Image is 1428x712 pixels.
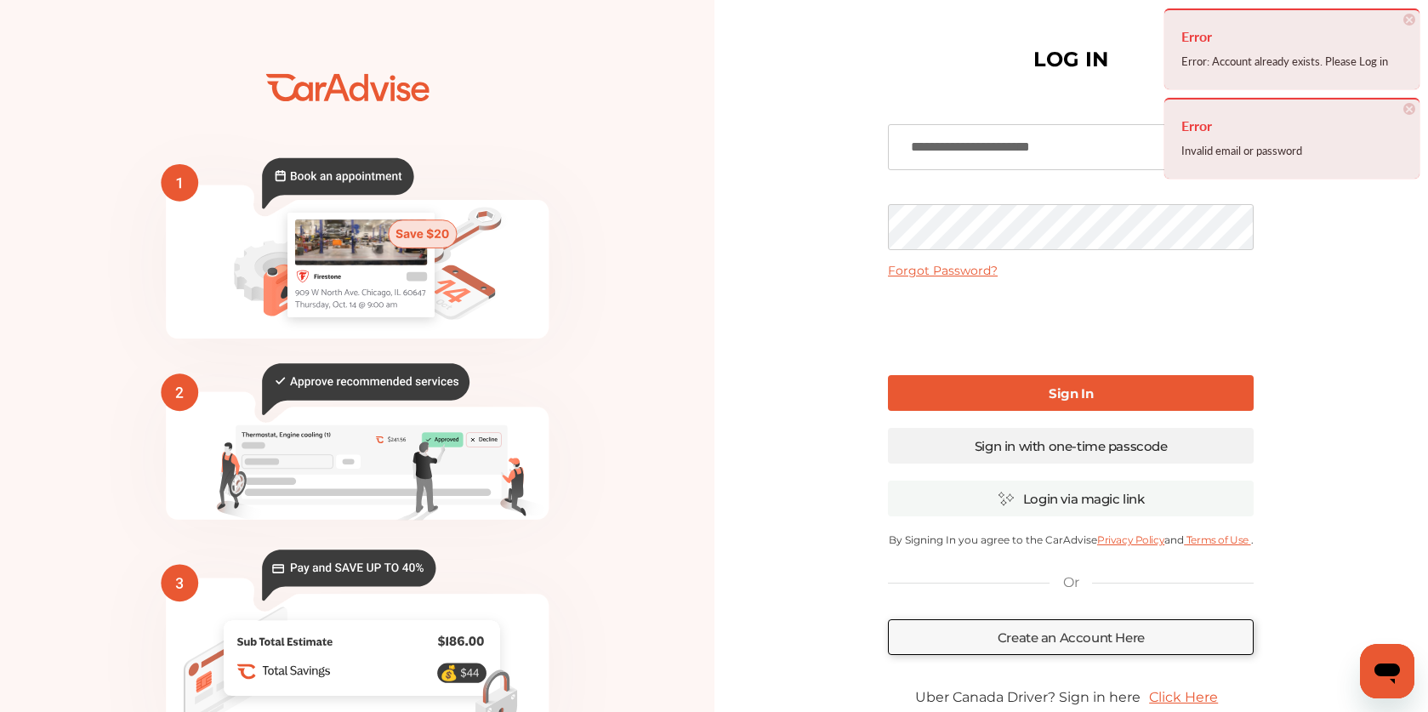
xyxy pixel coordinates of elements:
[1181,23,1402,50] h4: Error
[1403,14,1415,26] span: ×
[888,263,998,278] a: Forgot Password?
[1403,103,1415,115] span: ×
[942,292,1200,358] iframe: reCAPTCHA
[998,491,1015,507] img: magic_icon.32c66aac.svg
[1360,644,1414,698] iframe: Button to launch messaging window
[1181,112,1402,140] h4: Error
[1181,140,1402,162] div: Invalid email or password
[888,428,1254,464] a: Sign in with one-time passcode
[1184,533,1250,546] a: Terms of Use
[1063,573,1078,592] p: Or
[439,664,458,682] text: 💰
[888,375,1254,411] a: Sign In
[888,619,1254,655] a: Create an Account Here
[915,689,1141,705] span: Uber Canada Driver? Sign in here
[1097,533,1164,546] a: Privacy Policy
[1181,50,1402,72] div: Error: Account already exists. Please Log in
[888,481,1254,516] a: Login via magic link
[888,533,1254,546] p: By Signing In you agree to the CarAdvise and .
[1033,51,1108,68] h1: LOG IN
[1049,385,1093,402] b: Sign In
